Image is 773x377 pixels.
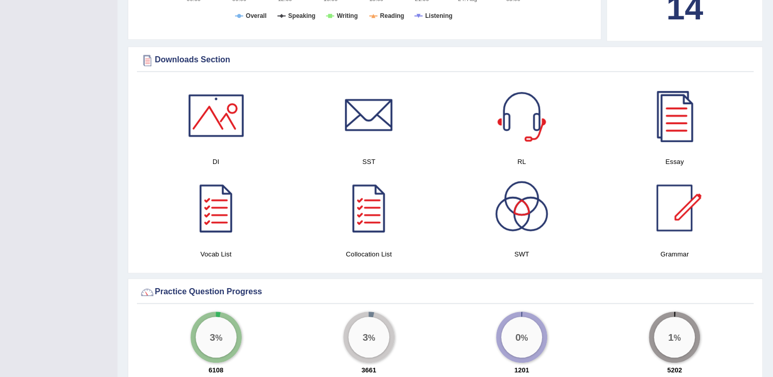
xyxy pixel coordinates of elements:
[196,317,237,358] div: %
[425,12,452,19] tspan: Listening
[145,249,287,260] h4: Vocab List
[654,317,695,358] div: %
[362,331,368,342] big: 3
[297,249,440,260] h4: Collocation List
[288,12,315,19] tspan: Speaking
[208,366,223,374] strong: 6108
[139,285,751,300] div: Practice Question Progress
[139,53,751,68] div: Downloads Section
[348,317,389,358] div: %
[297,156,440,167] h4: SST
[516,331,521,342] big: 0
[209,331,215,342] big: 3
[380,12,404,19] tspan: Reading
[246,12,267,19] tspan: Overall
[361,366,376,374] strong: 3661
[603,156,746,167] h4: Essay
[337,12,358,19] tspan: Writing
[451,249,593,260] h4: SWT
[145,156,287,167] h4: DI
[667,366,682,374] strong: 5202
[603,249,746,260] h4: Grammar
[668,331,674,342] big: 1
[514,366,529,374] strong: 1201
[501,317,542,358] div: %
[451,156,593,167] h4: RL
